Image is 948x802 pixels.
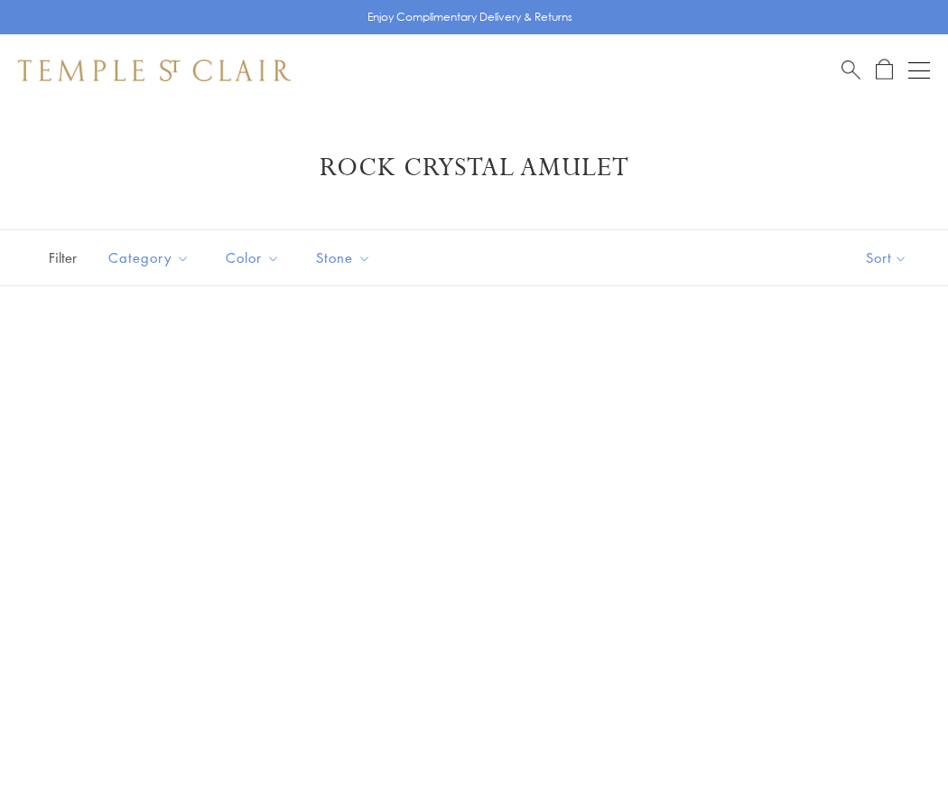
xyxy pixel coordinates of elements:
[302,238,385,278] button: Stone
[95,238,203,278] button: Category
[217,247,293,269] span: Color
[841,59,860,81] a: Search
[212,238,293,278] button: Color
[825,230,948,285] button: Show sort by
[307,247,385,269] span: Stone
[45,152,903,184] h1: Rock Crystal Amulet
[367,8,572,26] p: Enjoy Complimentary Delivery & Returns
[99,247,203,269] span: Category
[18,60,291,81] img: Temple St. Clair
[908,60,930,81] button: Open navigation
[876,59,893,81] a: Open Shopping Bag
